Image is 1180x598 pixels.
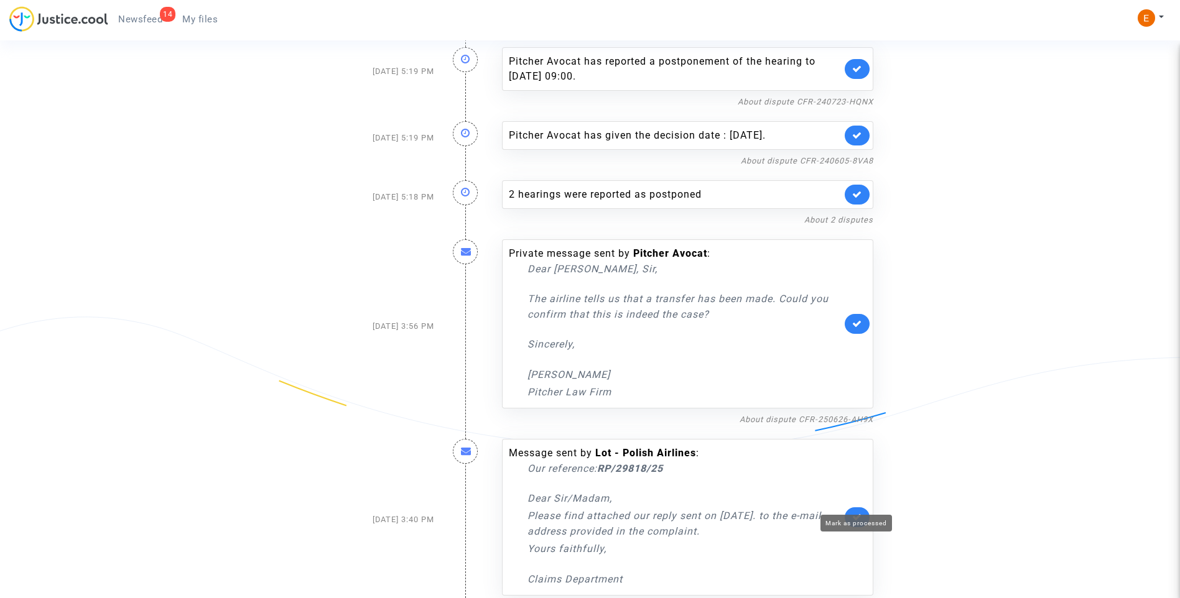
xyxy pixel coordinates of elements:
[172,10,228,29] a: My files
[527,508,842,539] p: Please find attached our reply sent on [DATE]. to the e-mail address provided in the complaint.
[1138,9,1155,27] img: ACg8ocIeiFvHKe4dA5oeRFd_CiCnuxWUEc1A2wYhRJE3TTWt=s96-c
[297,109,444,168] div: [DATE] 5:19 PM
[740,415,873,424] a: About dispute CFR-250626-AH9X
[527,336,842,352] p: Sincerely,
[509,446,842,587] div: Message sent by :
[527,461,842,476] p: Our reference:
[297,168,444,227] div: [DATE] 5:18 PM
[509,187,842,202] div: 2 hearings were reported as postponed
[527,384,842,400] p: Pitcher Law Firm
[527,261,842,277] p: Dear [PERSON_NAME], Sir,
[509,54,842,84] div: Pitcher Avocat has reported a postponement of the hearing to [DATE] 09:00.
[633,247,707,259] b: Pitcher Avocat
[118,14,162,25] span: Newsfeed
[527,291,842,322] p: The airline tells us that a transfer has been made. Could you confirm that this is indeed the case?
[297,35,444,109] div: [DATE] 5:19 PM
[108,10,172,29] a: 14Newsfeed
[527,541,842,556] p: Yours faithfully,
[160,7,175,22] div: 14
[9,6,108,32] img: jc-logo.svg
[595,447,696,459] b: Lot - Polish Airlines
[509,246,842,400] div: Private message sent by :
[527,490,842,506] p: Dear Sir/Madam,
[738,97,873,106] a: About dispute CFR-240723-HQNX
[597,462,663,474] strong: RP/29818/25
[509,128,842,143] div: Pitcher Avocat has given the decision date : [DATE].
[527,367,842,382] p: [PERSON_NAME]
[527,571,842,587] p: Claims Department
[804,215,873,224] a: About 2 disputes
[182,14,218,25] span: My files
[741,156,873,165] a: About dispute CFR-240605-8VA8
[297,227,444,426] div: [DATE] 3:56 PM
